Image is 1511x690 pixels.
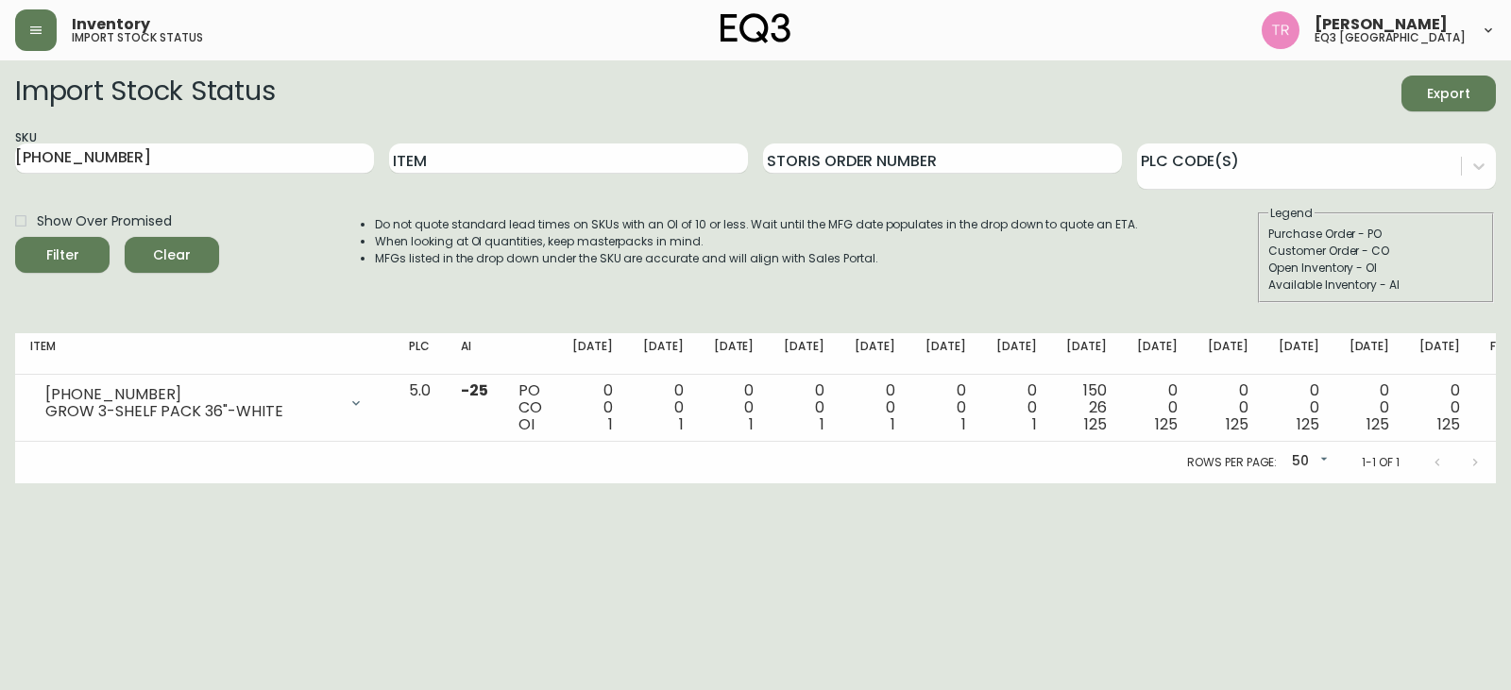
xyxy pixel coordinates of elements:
h5: import stock status [72,32,203,43]
div: Open Inventory - OI [1268,260,1484,277]
div: 50 [1284,446,1332,478]
img: 214b9049a7c64896e5c13e8f38ff7a87 [1262,11,1299,49]
th: [DATE] [840,333,910,375]
span: 1 [961,413,966,435]
span: 1 [749,413,754,435]
span: 1 [1032,413,1037,435]
legend: Legend [1268,205,1315,222]
th: [DATE] [1334,333,1405,375]
span: 125 [1226,413,1248,435]
div: 0 0 [1208,382,1248,433]
p: Rows per page: [1187,454,1277,471]
th: [DATE] [910,333,981,375]
div: Customer Order - CO [1268,243,1484,260]
span: 125 [1297,413,1319,435]
th: [DATE] [557,333,628,375]
div: 0 0 [784,382,824,433]
span: 125 [1437,413,1460,435]
span: 1 [608,413,613,435]
span: 125 [1084,413,1107,435]
div: Available Inventory - AI [1268,277,1484,294]
button: Clear [125,237,219,273]
div: 0 0 [996,382,1037,433]
th: AI [446,333,503,375]
div: GROW 3-SHELF PACK 36"-WHITE [45,403,337,420]
span: 125 [1155,413,1178,435]
span: 125 [1367,413,1389,435]
span: [PERSON_NAME] [1315,17,1448,32]
li: When looking at OI quantities, keep masterpacks in mind. [375,233,1138,250]
li: MFGs listed in the drop down under the SKU are accurate and will align with Sales Portal. [375,250,1138,267]
th: [DATE] [981,333,1052,375]
span: 1 [891,413,895,435]
th: [DATE] [628,333,699,375]
li: Do not quote standard lead times on SKUs with an OI of 10 or less. Wait until the MFG date popula... [375,216,1138,233]
span: OI [518,413,535,435]
div: 0 0 [855,382,895,433]
div: [PHONE_NUMBER] [45,386,337,403]
th: [DATE] [699,333,770,375]
button: Export [1401,76,1496,111]
th: [DATE] [1193,333,1264,375]
th: [DATE] [769,333,840,375]
div: 150 26 [1066,382,1107,433]
div: 0 0 [1419,382,1460,433]
button: Filter [15,237,110,273]
th: Item [15,333,394,375]
div: 0 0 [1350,382,1390,433]
span: Inventory [72,17,150,32]
td: 5.0 [394,375,446,442]
span: Show Over Promised [37,211,172,231]
th: [DATE] [1122,333,1193,375]
p: 1-1 of 1 [1362,454,1400,471]
th: [DATE] [1404,333,1475,375]
div: 0 0 [714,382,755,433]
th: PLC [394,333,446,375]
div: 0 0 [572,382,613,433]
img: logo [721,13,790,43]
div: 0 0 [643,382,684,433]
h5: eq3 [GEOGRAPHIC_DATA] [1315,32,1466,43]
span: 1 [679,413,684,435]
span: 1 [820,413,824,435]
span: Clear [140,244,204,267]
div: 0 0 [1279,382,1319,433]
div: [PHONE_NUMBER]GROW 3-SHELF PACK 36"-WHITE [30,382,379,424]
th: [DATE] [1051,333,1122,375]
div: Purchase Order - PO [1268,226,1484,243]
span: Export [1417,82,1481,106]
div: PO CO [518,382,542,433]
div: 0 0 [925,382,966,433]
span: -25 [461,379,488,401]
div: 0 0 [1137,382,1178,433]
th: [DATE] [1264,333,1334,375]
h2: Import Stock Status [15,76,275,111]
